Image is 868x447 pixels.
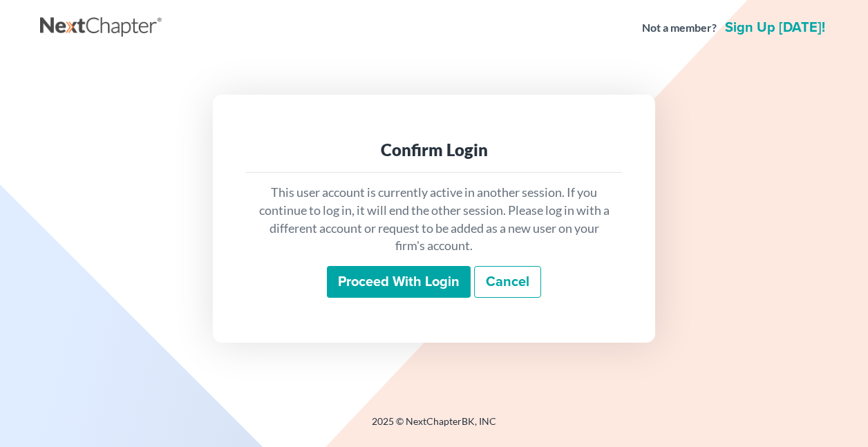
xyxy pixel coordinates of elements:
input: Proceed with login [327,266,471,298]
strong: Not a member? [642,20,717,36]
a: Cancel [474,266,541,298]
a: Sign up [DATE]! [722,21,828,35]
div: Confirm Login [257,139,611,161]
p: This user account is currently active in another session. If you continue to log in, it will end ... [257,184,611,255]
div: 2025 © NextChapterBK, INC [40,415,828,439]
